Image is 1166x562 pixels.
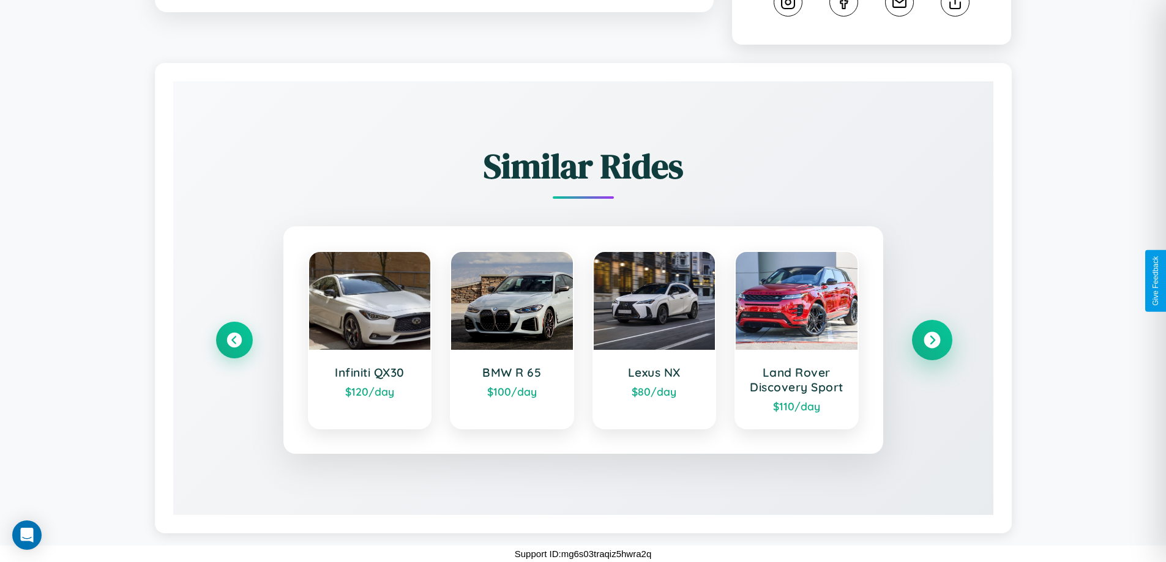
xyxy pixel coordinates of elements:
h3: Infiniti QX30 [321,365,419,380]
h3: BMW R 65 [463,365,561,380]
div: Give Feedback [1151,256,1160,306]
h3: Land Rover Discovery Sport [748,365,845,394]
h2: Similar Rides [216,142,951,190]
h3: Lexus NX [606,365,703,380]
a: BMW R 65$100/day [450,251,574,429]
div: $ 120 /day [321,385,419,398]
a: Infiniti QX30$120/day [308,251,432,429]
div: $ 100 /day [463,385,561,398]
a: Land Rover Discovery Sport$110/day [734,251,859,429]
p: Support ID: mg6s03traqiz5hwra2q [515,545,651,562]
div: Open Intercom Messenger [12,520,42,550]
div: $ 80 /day [606,385,703,398]
div: $ 110 /day [748,399,845,413]
a: Lexus NX$80/day [592,251,717,429]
